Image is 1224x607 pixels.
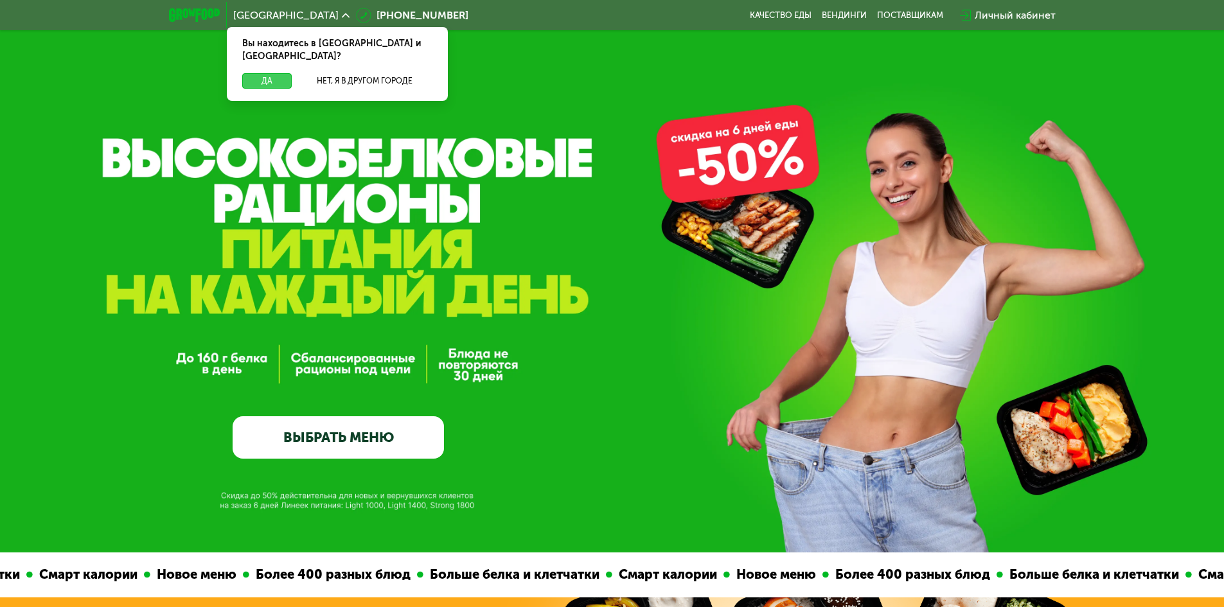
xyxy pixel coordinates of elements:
[564,565,675,585] div: Смарт калории
[102,565,195,585] div: Новое меню
[233,416,444,459] a: ВЫБРАТЬ МЕНЮ
[682,565,774,585] div: Новое меню
[877,10,943,21] div: поставщикам
[242,73,292,89] button: Да
[297,73,432,89] button: Нет, я в другом городе
[750,10,812,21] a: Качество еды
[233,10,339,21] span: [GEOGRAPHIC_DATA]
[822,10,867,21] a: Вендинги
[781,565,948,585] div: Более 400 разных блюд
[955,565,1137,585] div: Больше белка и клетчатки
[356,8,468,23] a: [PHONE_NUMBER]
[375,565,558,585] div: Больше белка и клетчатки
[227,27,448,73] div: Вы находитесь в [GEOGRAPHIC_DATA] и [GEOGRAPHIC_DATA]?
[201,565,369,585] div: Более 400 разных блюд
[975,8,1056,23] div: Личный кабинет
